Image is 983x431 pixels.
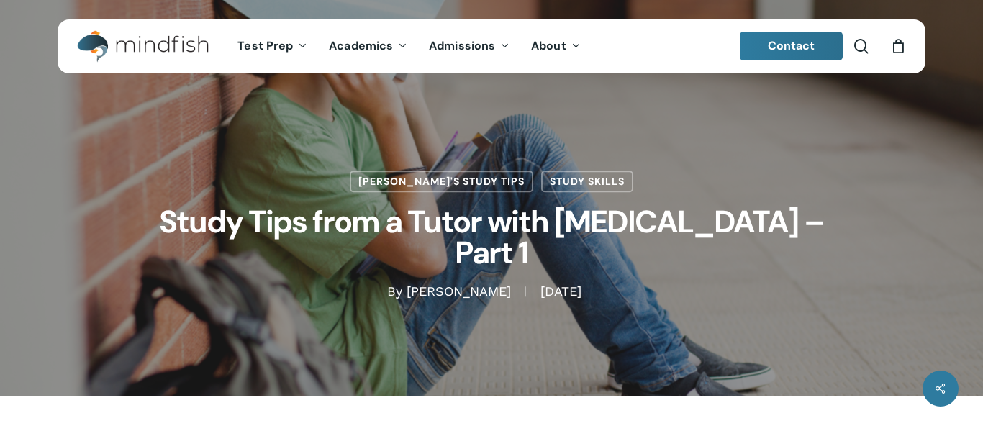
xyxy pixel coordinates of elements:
[407,284,511,299] a: [PERSON_NAME]
[541,171,633,192] a: Study Skills
[531,38,566,53] span: About
[890,38,906,54] a: Cart
[525,287,596,297] span: [DATE]
[387,287,402,297] span: By
[237,38,293,53] span: Test Prep
[227,40,318,53] a: Test Prep
[350,171,533,192] a: [PERSON_NAME]'s Study Tips
[58,19,925,73] header: Main Menu
[740,32,843,60] a: Contact
[418,40,520,53] a: Admissions
[132,192,851,283] h1: Study Tips from a Tutor with [MEDICAL_DATA] – Part 1
[429,38,495,53] span: Admissions
[768,38,815,53] span: Contact
[329,38,393,53] span: Academics
[520,40,592,53] a: About
[227,19,591,73] nav: Main Menu
[318,40,418,53] a: Academics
